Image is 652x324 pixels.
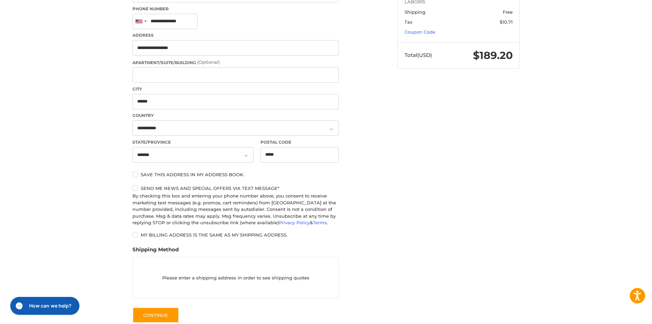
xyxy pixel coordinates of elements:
[132,6,339,12] label: Phone Number
[132,185,339,191] label: Send me news and special offers via text message*
[473,49,513,62] span: $189.20
[313,220,327,225] a: Terms
[133,14,149,29] div: United States: +1
[405,29,435,35] a: Coupon Code
[132,32,339,38] label: Address
[197,59,220,65] small: (Optional)
[132,172,339,177] label: Save this address in my address book.
[133,271,338,285] p: Please enter a shipping address in order to see shipping quotes
[405,52,432,58] span: Total (USD)
[132,232,339,238] label: My billing address is the same as my shipping address.
[132,59,339,66] label: Apartment/Suite/Building
[500,19,513,25] span: $10.71
[7,295,81,317] iframe: Gorgias live chat messenger
[260,139,339,145] label: Postal Code
[132,246,179,257] legend: Shipping Method
[132,86,339,92] label: City
[596,305,652,324] iframe: Google Customer Reviews
[132,112,339,119] label: Country
[132,307,179,323] button: Continue
[405,9,425,15] span: Shipping
[279,220,310,225] a: Privacy Policy
[405,19,412,25] span: Tax
[132,139,254,145] label: State/Province
[132,193,339,226] div: By checking this box and entering your phone number above, you consent to receive marketing text ...
[503,9,513,15] span: Free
